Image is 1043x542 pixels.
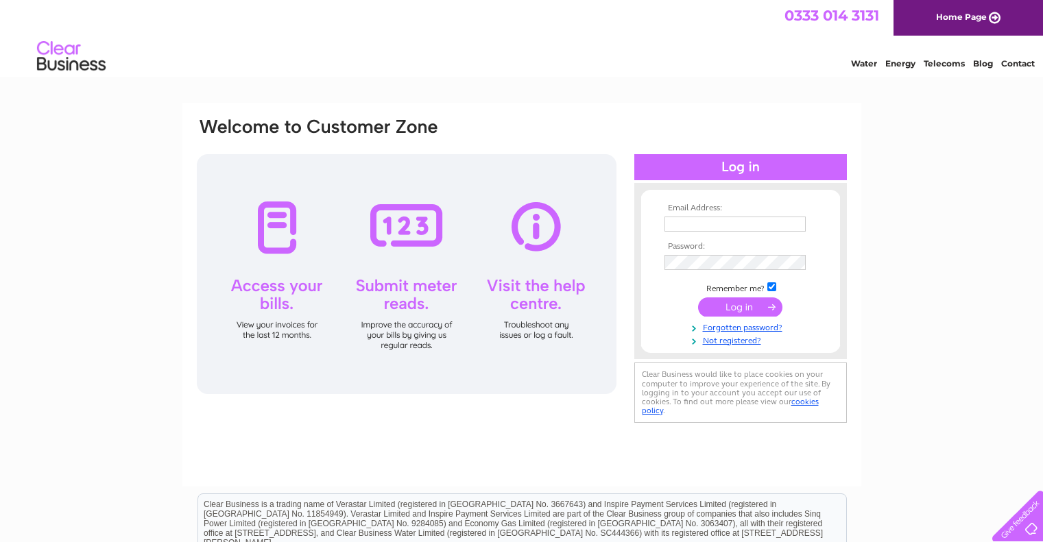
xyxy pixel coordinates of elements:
[664,333,820,346] a: Not registered?
[973,58,993,69] a: Blog
[198,8,846,66] div: Clear Business is a trading name of Verastar Limited (registered in [GEOGRAPHIC_DATA] No. 3667643...
[885,58,915,69] a: Energy
[661,280,820,294] td: Remember me?
[924,58,965,69] a: Telecoms
[1001,58,1035,69] a: Contact
[642,397,819,415] a: cookies policy
[36,36,106,77] img: logo.png
[661,242,820,251] th: Password:
[784,7,879,24] a: 0333 014 3131
[698,297,782,317] input: Submit
[851,58,877,69] a: Water
[664,320,820,333] a: Forgotten password?
[661,204,820,213] th: Email Address:
[634,362,847,422] div: Clear Business would like to place cookies on your computer to improve your experience of the sit...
